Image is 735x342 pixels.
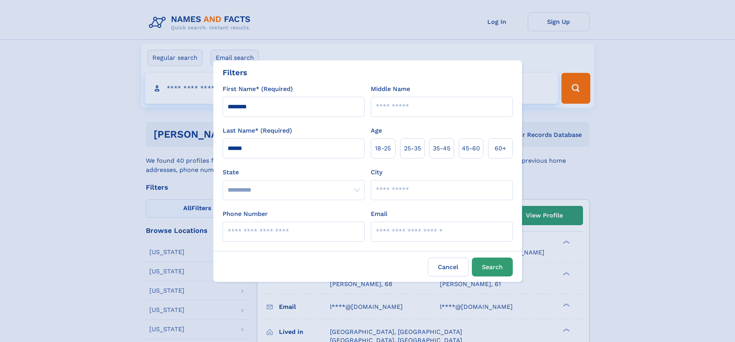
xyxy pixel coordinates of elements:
[462,144,480,153] span: 45‑60
[428,258,469,276] label: Cancel
[371,126,382,135] label: Age
[375,144,391,153] span: 18‑25
[223,67,247,78] div: Filters
[433,144,450,153] span: 35‑45
[371,209,387,219] label: Email
[404,144,421,153] span: 25‑35
[495,144,506,153] span: 60+
[223,84,293,94] label: First Name* (Required)
[371,168,382,177] label: City
[223,209,268,219] label: Phone Number
[223,168,365,177] label: State
[223,126,292,135] label: Last Name* (Required)
[472,258,513,276] button: Search
[371,84,410,94] label: Middle Name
